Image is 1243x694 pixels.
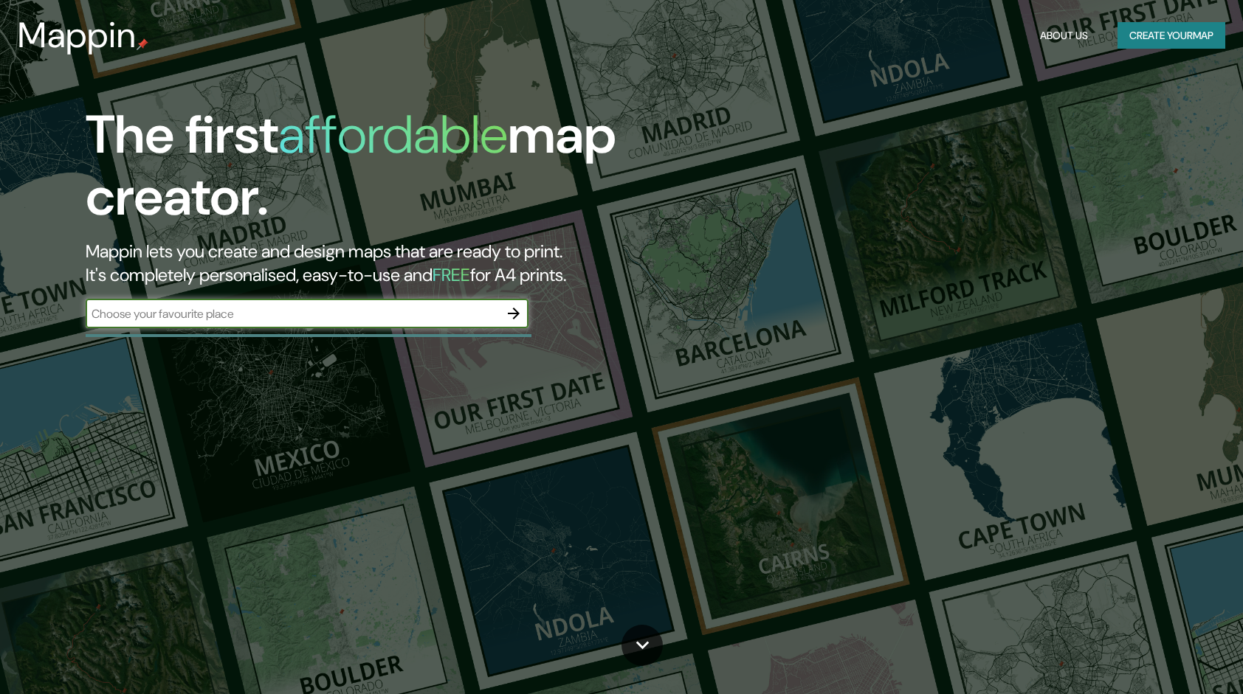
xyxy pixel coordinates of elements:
input: Choose your favourite place [86,305,499,322]
h1: The first map creator. [86,104,707,240]
img: mappin-pin [137,38,148,50]
button: Create yourmap [1118,22,1225,49]
h5: FREE [433,263,470,286]
button: About Us [1034,22,1094,49]
h1: affordable [278,100,508,169]
h3: Mappin [18,15,137,56]
h2: Mappin lets you create and design maps that are ready to print. It's completely personalised, eas... [86,240,707,287]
